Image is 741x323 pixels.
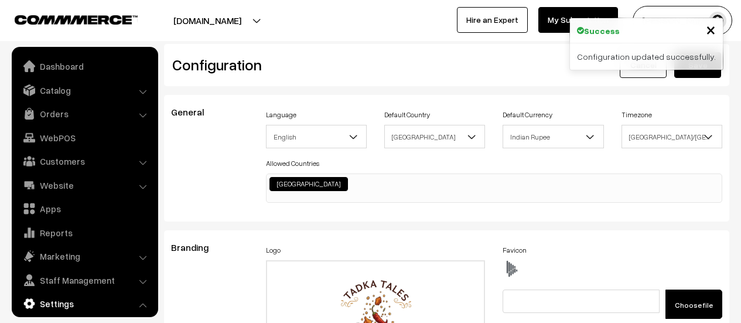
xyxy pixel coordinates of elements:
[503,110,552,120] label: Default Currency
[15,80,154,101] a: Catalog
[266,158,319,169] label: Allowed Countries
[15,198,154,219] a: Apps
[633,6,732,35] button: [PERSON_NAME]
[622,125,722,148] span: Asia/Kolkata
[15,127,154,148] a: WebPOS
[15,56,154,77] a: Dashboard
[709,12,726,29] img: user
[15,151,154,172] a: Customers
[266,245,281,256] label: Logo
[266,125,367,148] span: English
[622,110,652,120] label: Timezone
[675,301,713,310] span: Choose file
[171,106,218,118] span: General
[15,103,154,124] a: Orders
[503,260,520,278] img: favicon.ico
[570,43,723,70] div: Configuration updated successfully.
[15,15,138,24] img: COMMMERCE
[384,125,485,148] span: India
[15,246,154,267] a: Marketing
[15,270,154,291] a: Staff Management
[385,127,484,147] span: India
[269,177,348,191] li: India
[503,245,527,256] label: Favicon
[503,127,603,147] span: Indian Rupee
[503,125,603,148] span: Indian Rupee
[15,12,117,26] a: COMMMERCE
[706,21,716,38] button: Close
[132,6,282,35] button: [DOMAIN_NAME]
[171,242,223,253] span: Branding
[172,56,438,74] h2: Configuration
[15,293,154,314] a: Settings
[15,175,154,196] a: Website
[384,110,430,120] label: Default Country
[267,127,366,147] span: English
[15,222,154,243] a: Reports
[622,127,722,147] span: Asia/Kolkata
[457,7,528,33] a: Hire an Expert
[706,18,716,40] span: ×
[584,25,620,37] strong: Success
[266,110,296,120] label: Language
[538,7,618,33] a: My Subscription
